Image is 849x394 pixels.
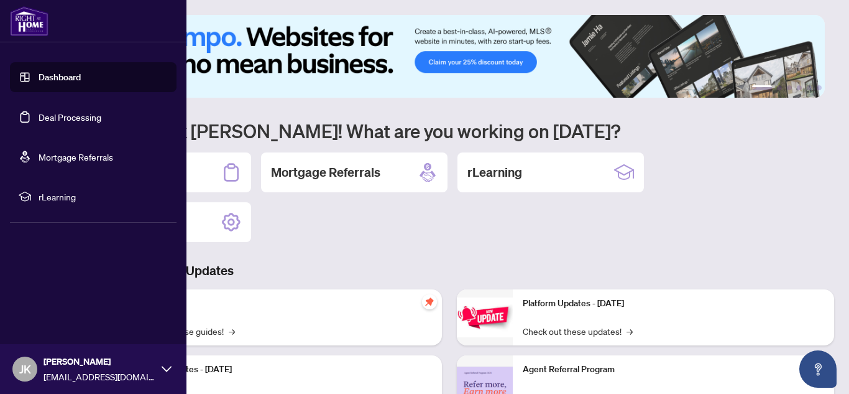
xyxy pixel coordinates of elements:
a: Check out these updates!→ [523,324,633,338]
span: → [229,324,235,338]
a: Mortgage Referrals [39,151,113,162]
button: 6 [817,85,822,90]
span: JK [19,360,31,378]
img: logo [10,6,48,36]
a: Deal Processing [39,111,101,123]
button: 5 [807,85,812,90]
p: Platform Updates - [DATE] [523,297,824,311]
h2: rLearning [467,164,522,181]
h1: Welcome back [PERSON_NAME]! What are you working on [DATE]? [65,119,834,143]
a: Dashboard [39,72,81,83]
h2: Mortgage Referrals [271,164,380,181]
button: 1 [752,85,772,90]
button: 2 [777,85,782,90]
span: rLearning [39,190,168,204]
h3: Brokerage & Industry Updates [65,262,834,279]
img: Platform Updates - June 23, 2025 [457,298,513,337]
p: Agent Referral Program [523,363,824,377]
button: 3 [787,85,792,90]
p: Self-Help [131,297,432,311]
button: 4 [797,85,802,90]
span: [PERSON_NAME] [44,355,155,368]
span: [EMAIL_ADDRESS][DOMAIN_NAME] [44,370,155,383]
img: Slide 0 [65,15,825,98]
span: → [626,324,633,338]
p: Platform Updates - [DATE] [131,363,432,377]
button: Open asap [799,350,837,388]
span: pushpin [422,294,437,309]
